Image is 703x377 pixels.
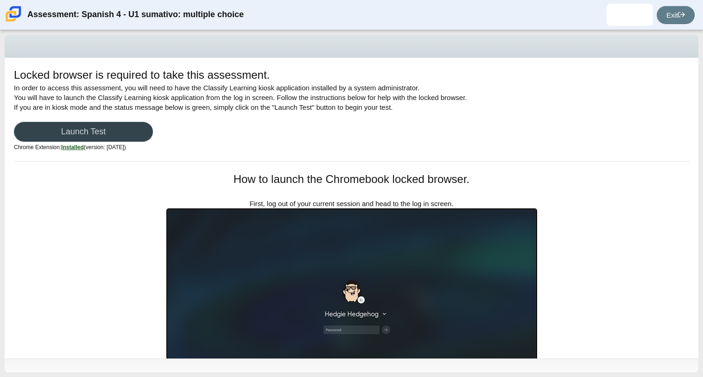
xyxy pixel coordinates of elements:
[61,144,126,151] span: (version: [DATE])
[27,4,244,26] div: Assessment: Spanish 4 - U1 sumativo: multiple choice
[4,4,23,24] img: Carmen School of Science & Technology
[14,144,126,151] small: Chrome Extension:
[657,6,695,24] a: Exit
[14,122,153,142] a: Launch Test
[61,144,84,151] u: Installed
[622,7,637,22] img: alexander.lagunes-.ndHlqF
[166,171,537,187] h1: How to launch the Chromebook locked browser.
[4,17,23,25] a: Carmen School of Science & Technology
[14,67,689,161] div: In order to access this assessment, you will need to have the Classify Learning kiosk application...
[14,67,270,83] h1: Locked browser is required to take this assessment.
